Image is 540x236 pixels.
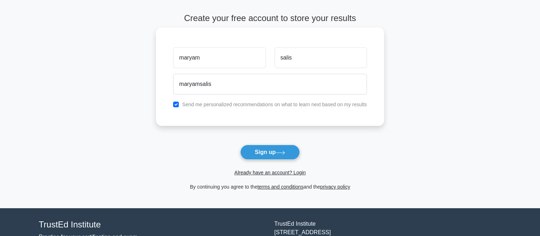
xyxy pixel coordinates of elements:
[234,170,306,175] a: Already have an account? Login
[182,102,367,107] label: Send me personalized recommendations on what to learn next based on my results
[173,74,367,94] input: Email
[152,183,388,191] div: By continuing you agree to the and the
[240,145,300,160] button: Sign up
[257,184,303,190] a: terms and conditions
[173,47,266,68] input: First name
[39,220,266,230] h4: TrustEd Institute
[156,13,384,24] h4: Create your free account to store your results
[274,47,367,68] input: Last name
[320,184,350,190] a: privacy policy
